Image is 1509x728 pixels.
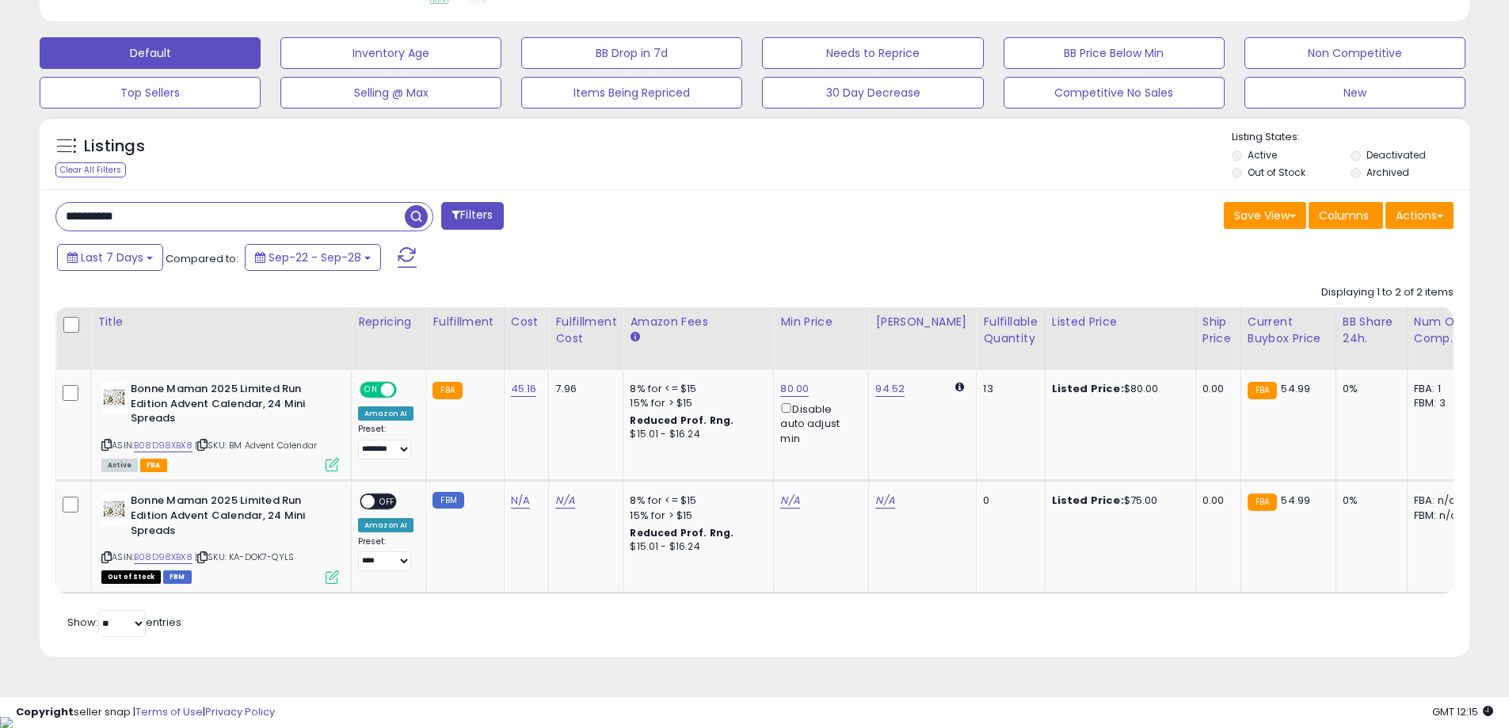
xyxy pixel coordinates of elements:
[195,439,317,452] span: | SKU: BM Advent Calendar
[441,202,503,230] button: Filters
[1281,381,1310,396] span: 54.99
[375,495,400,509] span: OFF
[1052,381,1124,396] b: Listed Price:
[1052,493,1124,508] b: Listed Price:
[555,314,616,347] div: Fulfillment Cost
[521,77,742,109] button: Items Being Repriced
[163,570,192,584] span: FBM
[16,705,275,720] div: seller snap | |
[1385,202,1454,229] button: Actions
[780,314,862,330] div: Min Price
[555,493,574,509] a: N/A
[84,135,145,158] h5: Listings
[1248,382,1277,399] small: FBA
[361,383,381,397] span: ON
[630,382,761,396] div: 8% for <= $15
[1052,382,1183,396] div: $80.00
[630,396,761,410] div: 15% for > $15
[166,251,238,266] span: Compared to:
[762,37,983,69] button: Needs to Reprice
[1244,37,1465,69] button: Non Competitive
[630,414,734,427] b: Reduced Prof. Rng.
[134,439,192,452] a: B08D98XBX8
[1414,314,1472,347] div: Num of Comp.
[1052,494,1183,508] div: $75.00
[280,77,501,109] button: Selling @ Max
[1414,509,1466,523] div: FBM: n/a
[358,406,413,421] div: Amazon AI
[1414,382,1466,396] div: FBA: 1
[1319,208,1369,223] span: Columns
[1343,314,1400,347] div: BB Share 24h.
[1281,493,1310,508] span: 54.99
[983,314,1038,347] div: Fulfillable Quantity
[630,526,734,539] b: Reduced Prof. Rng.
[67,615,181,630] span: Show: entries
[358,518,413,532] div: Amazon AI
[1366,166,1409,179] label: Archived
[1366,148,1426,162] label: Deactivated
[101,494,339,581] div: ASIN:
[394,383,420,397] span: OFF
[983,382,1032,396] div: 13
[1432,704,1493,719] span: 2025-10-6 12:15 GMT
[875,493,894,509] a: N/A
[1414,396,1466,410] div: FBM: 3
[1321,285,1454,300] div: Displaying 1 to 2 of 2 items
[511,493,530,509] a: N/A
[101,570,161,584] span: All listings that are currently out of stock and unavailable for purchase on Amazon
[780,493,799,509] a: N/A
[16,704,74,719] strong: Copyright
[1309,202,1383,229] button: Columns
[1202,382,1229,396] div: 0.00
[358,424,413,459] div: Preset:
[1004,77,1225,109] button: Competitive No Sales
[55,162,126,177] div: Clear All Filters
[245,244,381,271] button: Sep-22 - Sep-28
[1202,314,1234,347] div: Ship Price
[630,428,761,441] div: $15.01 - $16.24
[358,536,413,572] div: Preset:
[195,551,294,563] span: | SKU: KA-DOK7-QYLS
[280,37,501,69] button: Inventory Age
[1232,130,1469,145] p: Listing States:
[135,704,203,719] a: Terms of Use
[40,37,261,69] button: Default
[1343,494,1395,508] div: 0%
[511,314,543,330] div: Cost
[1052,314,1189,330] div: Listed Price
[630,540,761,554] div: $15.01 - $16.24
[762,77,983,109] button: 30 Day Decrease
[1224,202,1306,229] button: Save View
[57,244,163,271] button: Last 7 Days
[630,330,639,345] small: Amazon Fees.
[511,381,537,397] a: 45.16
[134,551,192,564] a: B08D98XBX8
[1248,494,1277,511] small: FBA
[101,382,339,470] div: ASIN:
[780,400,856,446] div: Disable auto adjust min
[1343,382,1395,396] div: 0%
[40,77,261,109] button: Top Sellers
[205,704,275,719] a: Privacy Policy
[983,494,1032,508] div: 0
[358,314,419,330] div: Repricing
[269,250,361,265] span: Sep-22 - Sep-28
[1248,314,1329,347] div: Current Buybox Price
[1414,494,1466,508] div: FBA: n/a
[140,459,167,472] span: FBA
[630,314,767,330] div: Amazon Fees
[97,314,345,330] div: Title
[1244,77,1465,109] button: New
[630,494,761,508] div: 8% for <= $15
[875,381,905,397] a: 94.52
[1248,148,1277,162] label: Active
[433,314,497,330] div: Fulfillment
[131,382,323,430] b: Bonne Maman 2025 Limited Run Edition Advent Calendar, 24 Mini Spreads
[1202,494,1229,508] div: 0.00
[433,382,462,399] small: FBA
[81,250,143,265] span: Last 7 Days
[555,382,611,396] div: 7.96
[101,382,127,414] img: 41u9jjb-VdL._SL40_.jpg
[433,492,463,509] small: FBM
